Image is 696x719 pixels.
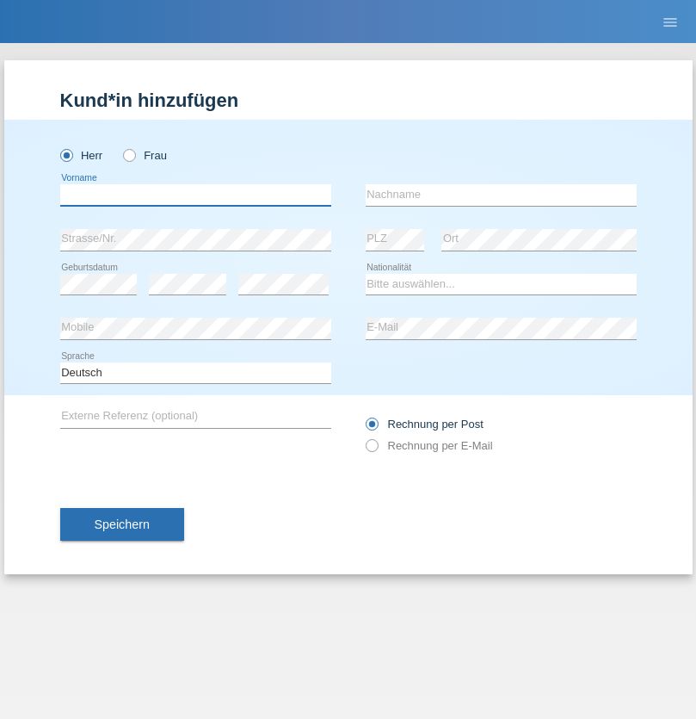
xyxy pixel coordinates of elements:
a: menu [653,16,687,27]
input: Rechnung per Post [366,418,377,439]
span: Speichern [95,518,150,531]
i: menu [662,14,679,31]
label: Rechnung per Post [366,418,484,431]
button: Speichern [60,508,184,541]
label: Herr [60,149,103,162]
label: Rechnung per E-Mail [366,439,493,452]
h1: Kund*in hinzufügen [60,90,637,111]
input: Frau [123,149,134,160]
input: Herr [60,149,71,160]
input: Rechnung per E-Mail [366,439,377,461]
label: Frau [123,149,167,162]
